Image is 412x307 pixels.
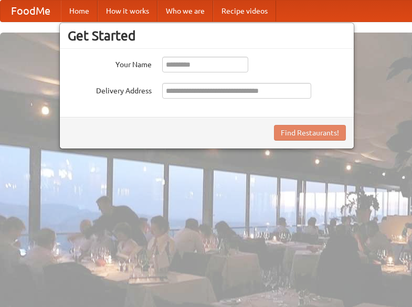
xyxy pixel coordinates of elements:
[98,1,157,22] a: How it works
[61,1,98,22] a: Home
[68,28,346,44] h3: Get Started
[68,83,152,96] label: Delivery Address
[213,1,276,22] a: Recipe videos
[157,1,213,22] a: Who we are
[68,57,152,70] label: Your Name
[1,1,61,22] a: FoodMe
[274,125,346,141] button: Find Restaurants!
